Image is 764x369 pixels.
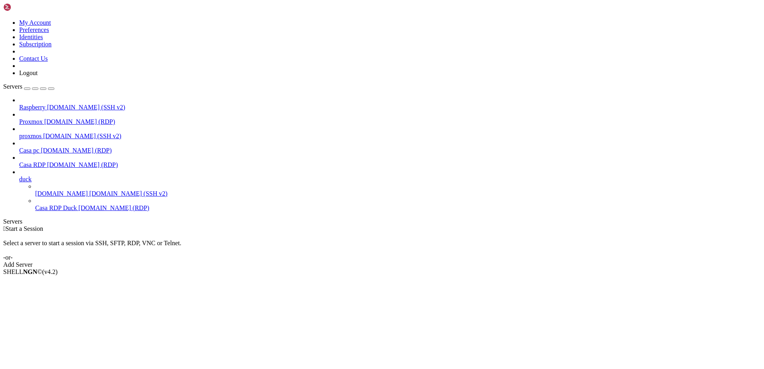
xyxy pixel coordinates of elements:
span: [DOMAIN_NAME] (RDP) [47,161,118,168]
a: proxmos [DOMAIN_NAME] (SSH v2) [19,133,761,140]
li: duck [19,169,761,212]
span: SHELL © [3,268,58,275]
b: NGN [23,268,38,275]
a: Proxmox [DOMAIN_NAME] (RDP) [19,118,761,125]
span: [DOMAIN_NAME] (SSH v2) [47,104,125,111]
span: [DOMAIN_NAME] (SSH v2) [90,190,168,197]
span: Raspberry [19,104,46,111]
a: Casa RDP [DOMAIN_NAME] (RDP) [19,161,761,169]
span: Casa RDP Duck [35,204,77,211]
span: Start a Session [6,225,43,232]
a: Casa RDP Duck [DOMAIN_NAME] (RDP) [35,204,761,212]
a: Subscription [19,41,52,48]
a: [DOMAIN_NAME] [DOMAIN_NAME] (SSH v2) [35,190,761,197]
a: Preferences [19,26,49,33]
a: Raspberry [DOMAIN_NAME] (SSH v2) [19,104,761,111]
a: Casa pc [DOMAIN_NAME] (RDP) [19,147,761,154]
a: My Account [19,19,51,26]
span: [DOMAIN_NAME] (RDP) [78,204,149,211]
a: Identities [19,34,43,40]
li: Casa RDP Duck [DOMAIN_NAME] (RDP) [35,197,761,212]
span: Casa pc [19,147,39,154]
span: duck [19,176,32,183]
div: Add Server [3,261,761,268]
li: proxmos [DOMAIN_NAME] (SSH v2) [19,125,761,140]
span: 4.2.0 [42,268,58,275]
a: Servers [3,83,54,90]
li: Proxmox [DOMAIN_NAME] (RDP) [19,111,761,125]
div: Select a server to start a session via SSH, SFTP, RDP, VNC or Telnet. -or- [3,232,761,261]
span: Casa RDP [19,161,46,168]
a: duck [19,176,761,183]
a: Contact Us [19,55,48,62]
span: Servers [3,83,22,90]
span: proxmos [19,133,42,139]
li: Raspberry [DOMAIN_NAME] (SSH v2) [19,97,761,111]
li: Casa pc [DOMAIN_NAME] (RDP) [19,140,761,154]
li: [DOMAIN_NAME] [DOMAIN_NAME] (SSH v2) [35,183,761,197]
li: Casa RDP [DOMAIN_NAME] (RDP) [19,154,761,169]
div: Servers [3,218,761,225]
span: Proxmox [19,118,43,125]
a: Logout [19,69,38,76]
span:  [3,225,6,232]
span: [DOMAIN_NAME] (RDP) [44,118,115,125]
span: [DOMAIN_NAME] (SSH v2) [43,133,121,139]
img: Shellngn [3,3,49,11]
span: [DOMAIN_NAME] [35,190,88,197]
span: [DOMAIN_NAME] (RDP) [41,147,111,154]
